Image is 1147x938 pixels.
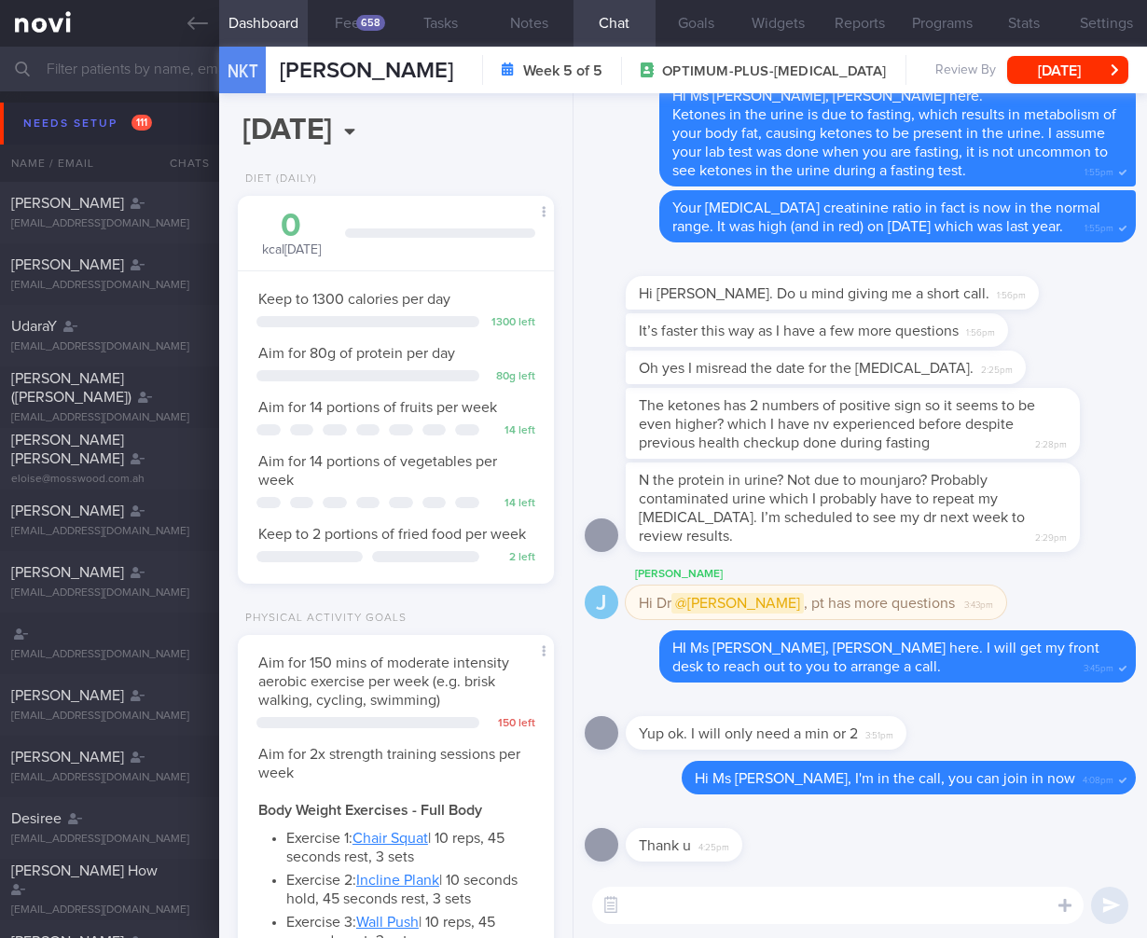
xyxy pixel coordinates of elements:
[352,831,428,846] a: Chair Squat
[258,400,497,415] span: Aim for 14 portions of fruits per week
[489,551,535,565] div: 2 left
[11,811,62,826] span: Desiree
[523,62,602,80] strong: Week 5 of 5
[1085,161,1113,179] span: 1:55pm
[256,210,326,259] div: kcal [DATE]
[258,747,520,780] span: Aim for 2x strength training sessions per week
[238,172,317,186] div: Diet (Daily)
[671,593,804,614] span: @[PERSON_NAME]
[11,750,124,765] span: [PERSON_NAME]
[11,586,208,600] div: [EMAIL_ADDRESS][DOMAIN_NAME]
[286,824,533,866] li: Exercise 1: | 10 reps, 45 seconds rest, 3 sets
[238,612,407,626] div: Physical Activity Goals
[1083,769,1113,787] span: 4:08pm
[258,346,455,361] span: Aim for 80g of protein per day
[639,838,691,853] span: Thank u
[356,873,439,888] a: Incline Plank
[639,593,955,614] span: Hi Dr , pt has more questions
[11,648,208,662] div: [EMAIL_ADDRESS][DOMAIN_NAME]
[11,710,208,724] div: [EMAIL_ADDRESS][DOMAIN_NAME]
[489,316,535,330] div: 1300 left
[672,200,1100,234] span: Your [MEDICAL_DATA] creatinine ratio in fact is now in the normal range. It was high (and in red)...
[1007,56,1128,84] button: [DATE]
[672,641,1099,674] span: HI Ms [PERSON_NAME], [PERSON_NAME] here. I will get my front desk to reach out to you to arrange ...
[145,145,219,182] div: Chats
[672,107,1116,178] span: Ketones in the urine is due to fasting, which results in metabolism of your body fat, causing ket...
[258,292,450,307] span: Keep to 1300 calories per day
[11,433,124,466] span: [PERSON_NAME] [PERSON_NAME]
[280,60,453,82] span: [PERSON_NAME]
[131,115,152,131] span: 111
[11,257,124,272] span: [PERSON_NAME]
[11,525,208,539] div: [EMAIL_ADDRESS][DOMAIN_NAME]
[258,527,526,542] span: Keep to 2 portions of fried food per week
[11,371,131,405] span: [PERSON_NAME] ([PERSON_NAME])
[11,833,208,847] div: [EMAIL_ADDRESS][DOMAIN_NAME]
[11,503,124,518] span: [PERSON_NAME]
[258,803,482,818] strong: Body Weight Exercises - Full Body
[639,286,989,301] span: Hi [PERSON_NAME]. Do u mind giving me a short call.
[11,279,208,293] div: [EMAIL_ADDRESS][DOMAIN_NAME]
[698,836,729,854] span: 4:25pm
[639,324,959,338] span: It’s faster this way as I have a few more questions
[11,473,208,487] div: eloise@mosswood.com.ah
[258,454,497,488] span: Aim for 14 portions of vegetables per week
[11,217,208,231] div: [EMAIL_ADDRESS][DOMAIN_NAME]
[256,210,326,242] div: 0
[981,359,1013,377] span: 2:25pm
[489,424,535,438] div: 14 left
[356,15,385,31] div: 658
[865,724,893,742] span: 3:51pm
[964,594,993,612] span: 3:43pm
[966,322,995,339] span: 1:56pm
[626,563,1062,586] div: [PERSON_NAME]
[11,196,124,211] span: [PERSON_NAME]
[639,398,1035,450] span: The ketones has 2 numbers of positive sign so it seems to be even higher? which I have nv experie...
[639,473,1025,544] span: N the protein in urine? Not due to mounjaro? Probably contaminated urine which I probably have to...
[662,62,886,81] span: OPTIMUM-PLUS-[MEDICAL_DATA]
[11,863,158,878] span: [PERSON_NAME] How
[1084,657,1113,675] span: 3:45pm
[19,111,157,136] div: Needs setup
[1035,527,1067,545] span: 2:29pm
[258,655,509,708] span: Aim for 150 mins of moderate intensity aerobic exercise per week (e.g. brisk walking, cycling, sw...
[1085,217,1113,235] span: 1:55pm
[11,688,124,703] span: [PERSON_NAME]
[695,771,1075,786] span: Hi Ms [PERSON_NAME], I'm in the call, you can join in now
[489,497,535,511] div: 14 left
[935,62,996,79] span: Review By
[1035,434,1067,451] span: 2:28pm
[639,726,858,741] span: Yup ok. I will only need a min or 2
[489,717,535,731] div: 150 left
[585,586,618,620] div: J
[286,866,533,908] li: Exercise 2: | 10 seconds hold, 45 seconds rest, 3 sets
[997,284,1026,302] span: 1:56pm
[11,771,208,785] div: [EMAIL_ADDRESS][DOMAIN_NAME]
[11,340,208,354] div: [EMAIL_ADDRESS][DOMAIN_NAME]
[639,361,974,376] span: Oh yes I misread the date for the [MEDICAL_DATA].
[489,370,535,384] div: 80 g left
[214,35,270,107] div: NKT
[356,915,419,930] a: Wall Push
[11,319,57,334] span: UdaraY
[11,565,124,580] span: [PERSON_NAME]
[11,411,208,425] div: [EMAIL_ADDRESS][DOMAIN_NAME]
[672,89,983,103] span: Hi Ms [PERSON_NAME], [PERSON_NAME] here.
[11,904,208,917] div: [EMAIL_ADDRESS][DOMAIN_NAME]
